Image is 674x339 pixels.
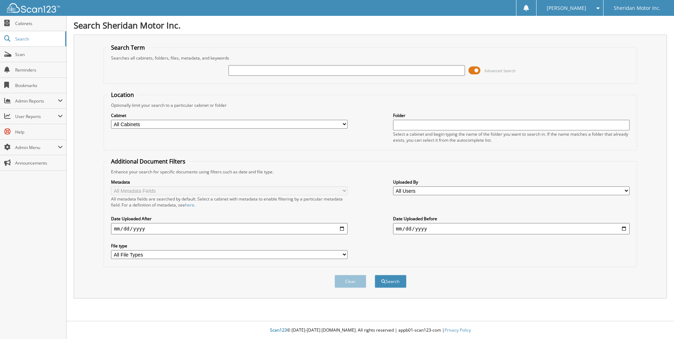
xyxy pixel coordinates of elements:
input: end [393,223,630,234]
span: Cabinets [15,20,63,26]
button: Search [375,275,406,288]
button: Clear [335,275,366,288]
div: Enhance your search for specific documents using filters such as date and file type. [108,169,633,175]
label: Date Uploaded After [111,216,348,222]
span: [PERSON_NAME] [547,6,586,10]
label: Uploaded By [393,179,630,185]
span: Sheridan Motor Inc. [614,6,661,10]
h1: Search Sheridan Motor Inc. [74,19,667,31]
div: Searches all cabinets, folders, files, metadata, and keywords [108,55,633,61]
div: Optionally limit your search to a particular cabinet or folder [108,102,633,108]
span: Advanced Search [484,68,516,73]
legend: Search Term [108,44,148,51]
span: Admin Menu [15,144,58,150]
legend: Location [108,91,137,99]
div: Select a cabinet and begin typing the name of the folder you want to search in. If the name match... [393,131,630,143]
legend: Additional Document Filters [108,158,189,165]
img: scan123-logo-white.svg [7,3,60,13]
label: File type [111,243,348,249]
span: Reminders [15,67,63,73]
span: Announcements [15,160,63,166]
span: Search [15,36,62,42]
a: here [185,202,194,208]
span: User Reports [15,113,58,119]
div: All metadata fields are searched by default. Select a cabinet with metadata to enable filtering b... [111,196,348,208]
span: Admin Reports [15,98,58,104]
label: Cabinet [111,112,348,118]
input: start [111,223,348,234]
span: Help [15,129,63,135]
span: Bookmarks [15,82,63,88]
label: Metadata [111,179,348,185]
span: Scan [15,51,63,57]
label: Date Uploaded Before [393,216,630,222]
label: Folder [393,112,630,118]
div: © [DATE]-[DATE] [DOMAIN_NAME]. All rights reserved | appb01-scan123-com | [67,322,674,339]
span: Scan123 [270,327,287,333]
a: Privacy Policy [445,327,471,333]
